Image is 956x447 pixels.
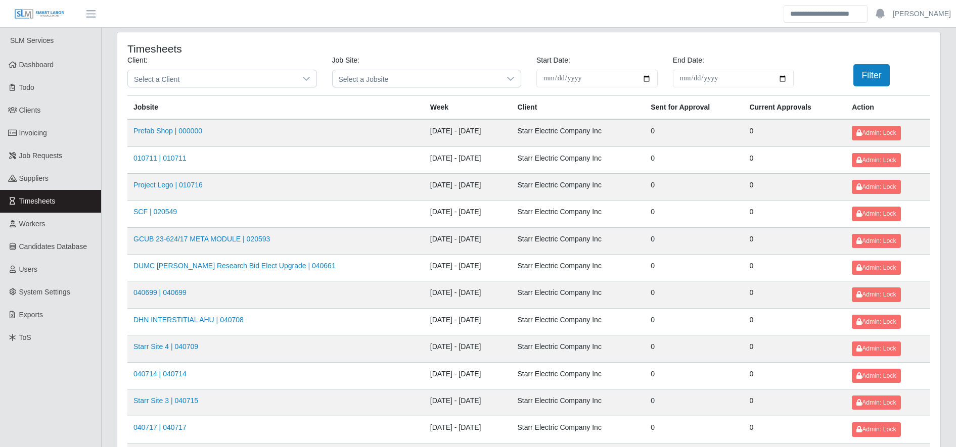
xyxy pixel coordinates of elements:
td: 0 [743,227,846,254]
td: 0 [645,416,743,443]
h4: Timesheets [127,42,453,55]
button: Admin: Lock [852,287,900,302]
a: SCF | 020549 [133,208,177,216]
th: Sent for Approval [645,96,743,120]
td: Starr Electric Company Inc [511,255,645,281]
button: Filter [853,64,890,86]
th: Jobsite [127,96,424,120]
label: Job Site: [332,55,359,66]
button: Admin: Lock [852,207,900,221]
td: Starr Electric Company Inc [511,308,645,335]
td: 0 [645,255,743,281]
span: Admin: Lock [856,426,896,433]
input: Search [784,5,868,23]
span: Job Requests [19,152,63,160]
td: Starr Electric Company Inc [511,173,645,200]
span: Admin: Lock [856,210,896,217]
a: [PERSON_NAME] [893,9,951,19]
span: Admin: Lock [856,264,896,271]
td: [DATE] - [DATE] [424,389,512,416]
td: 0 [645,335,743,362]
button: Admin: Lock [852,234,900,248]
button: Admin: Lock [852,315,900,329]
td: Starr Electric Company Inc [511,416,645,443]
span: Admin: Lock [856,318,896,325]
span: Admin: Lock [856,399,896,406]
span: Users [19,265,38,273]
td: 0 [645,201,743,227]
a: GCUB 23-624/17 META MODULE | 020593 [133,235,270,243]
td: [DATE] - [DATE] [424,173,512,200]
td: [DATE] - [DATE] [424,335,512,362]
span: Admin: Lock [856,183,896,190]
td: 0 [743,119,846,146]
span: Candidates Database [19,242,87,251]
td: 0 [743,255,846,281]
td: [DATE] - [DATE] [424,201,512,227]
td: Starr Electric Company Inc [511,227,645,254]
label: Start Date: [536,55,570,66]
label: End Date: [673,55,704,66]
a: 040699 | 040699 [133,288,187,296]
td: 0 [743,362,846,389]
a: DHN INTERSTITIAL AHU | 040708 [133,316,244,324]
td: 0 [645,227,743,254]
button: Admin: Lock [852,126,900,140]
td: 0 [743,146,846,173]
td: [DATE] - [DATE] [424,362,512,389]
th: Week [424,96,512,120]
td: 0 [645,119,743,146]
span: Admin: Lock [856,129,896,136]
td: 0 [743,389,846,416]
img: SLM Logo [14,9,65,20]
td: 0 [645,281,743,308]
span: Clients [19,106,41,114]
a: Project Lego | 010716 [133,181,203,189]
span: Suppliers [19,174,49,182]
td: 0 [743,173,846,200]
td: 0 [743,201,846,227]
span: Admin: Lock [856,372,896,379]
span: System Settings [19,288,70,296]
span: Admin: Lock [856,291,896,298]
a: 040714 | 040714 [133,370,187,378]
td: [DATE] - [DATE] [424,119,512,146]
td: Starr Electric Company Inc [511,335,645,362]
td: 0 [645,308,743,335]
button: Admin: Lock [852,180,900,194]
td: [DATE] - [DATE] [424,255,512,281]
th: Client [511,96,645,120]
span: Admin: Lock [856,237,896,244]
button: Admin: Lock [852,261,900,275]
td: [DATE] - [DATE] [424,281,512,308]
td: 0 [743,335,846,362]
span: Admin: Lock [856,345,896,352]
label: Client: [127,55,148,66]
td: [DATE] - [DATE] [424,146,512,173]
button: Admin: Lock [852,153,900,167]
td: Starr Electric Company Inc [511,146,645,173]
td: [DATE] - [DATE] [424,308,512,335]
td: Starr Electric Company Inc [511,119,645,146]
span: Admin: Lock [856,157,896,164]
td: Starr Electric Company Inc [511,201,645,227]
button: Admin: Lock [852,369,900,383]
td: Starr Electric Company Inc [511,362,645,389]
span: Dashboard [19,61,54,69]
td: 0 [645,362,743,389]
a: 040717 | 040717 [133,423,187,431]
span: Workers [19,220,45,228]
a: DUMC [PERSON_NAME] Research Bid Elect Upgrade | 040661 [133,262,336,270]
button: Admin: Lock [852,341,900,356]
span: Invoicing [19,129,47,137]
button: Admin: Lock [852,395,900,410]
span: Timesheets [19,197,56,205]
td: Starr Electric Company Inc [511,389,645,416]
td: [DATE] - [DATE] [424,416,512,443]
button: Admin: Lock [852,422,900,436]
span: Todo [19,83,34,91]
td: 0 [743,416,846,443]
a: 010711 | 010711 [133,154,187,162]
th: Action [846,96,930,120]
span: Exports [19,311,43,319]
